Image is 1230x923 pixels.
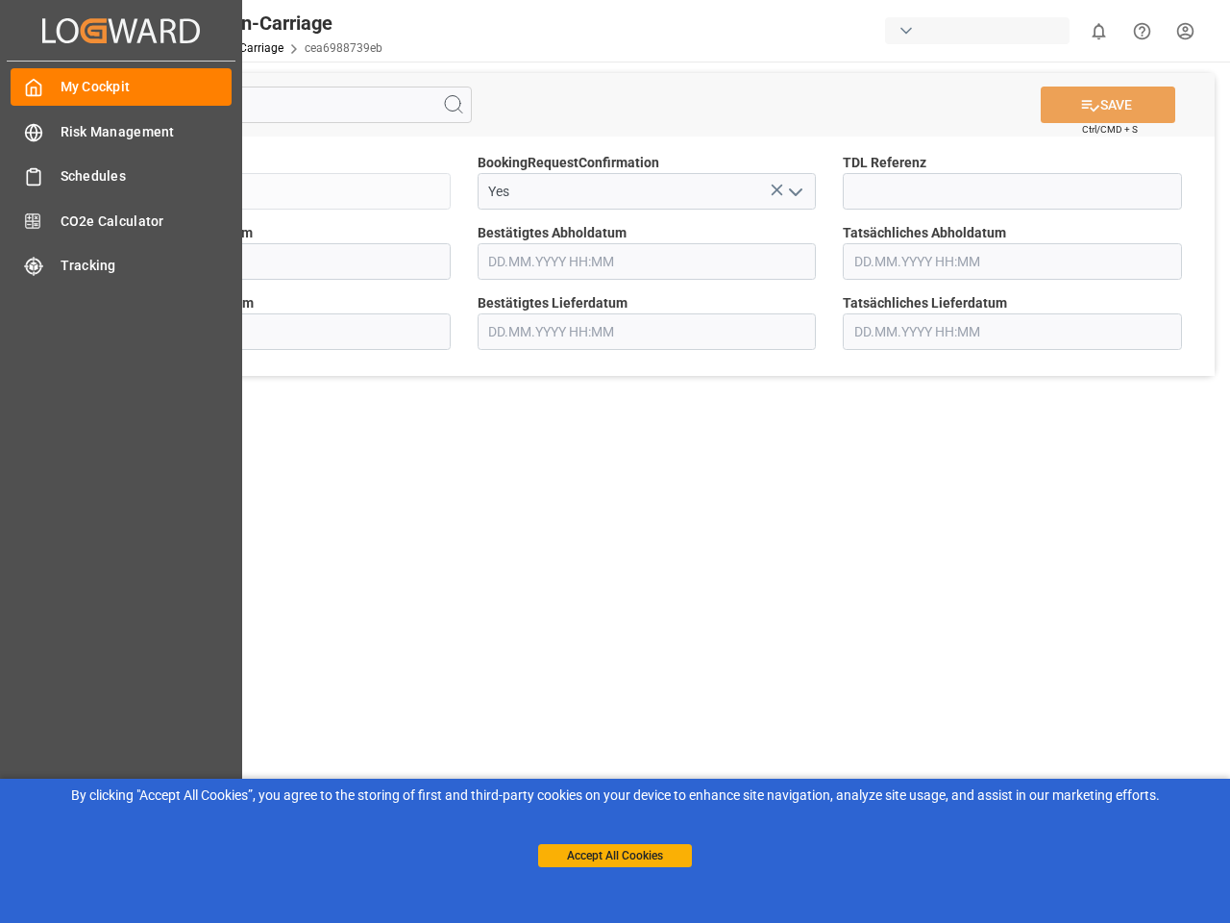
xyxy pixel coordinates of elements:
[843,313,1182,350] input: DD.MM.YYYY HH:MM
[61,77,233,97] span: My Cockpit
[843,223,1006,243] span: Tatsächliches Abholdatum
[1120,10,1164,53] button: Help Center
[478,293,627,313] span: Bestätigtes Lieferdatum
[11,247,232,285] a: Tracking
[1041,87,1175,123] button: SAVE
[780,177,809,207] button: open menu
[111,313,451,350] input: DD.MM.YYYY HH:MM
[11,112,232,150] a: Risk Management
[61,212,233,232] span: CO2e Calculator
[61,166,233,187] span: Schedules
[843,153,926,173] span: TDL Referenz
[11,202,232,239] a: CO2e Calculator
[1082,122,1138,137] span: Ctrl/CMD + S
[843,243,1182,280] input: DD.MM.YYYY HH:MM
[111,243,451,280] input: DD.MM.YYYY HH:MM
[478,223,627,243] span: Bestätigtes Abholdatum
[11,158,232,195] a: Schedules
[11,68,232,106] a: My Cockpit
[843,293,1007,313] span: Tatsächliches Lieferdatum
[13,786,1217,806] div: By clicking "Accept All Cookies”, you agree to the storing of first and third-party cookies on yo...
[478,243,817,280] input: DD.MM.YYYY HH:MM
[61,256,233,276] span: Tracking
[478,313,817,350] input: DD.MM.YYYY HH:MM
[88,87,472,123] input: Search Fields
[1077,10,1120,53] button: show 0 new notifications
[61,122,233,142] span: Risk Management
[538,844,692,867] button: Accept All Cookies
[478,153,659,173] span: BookingRequestConfirmation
